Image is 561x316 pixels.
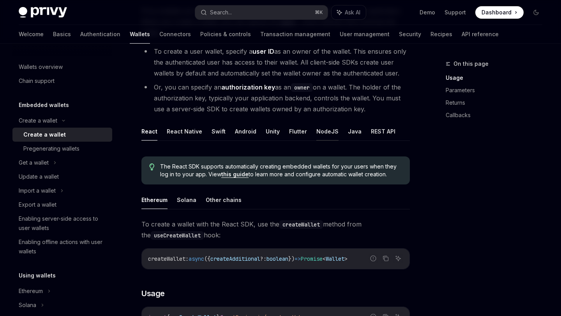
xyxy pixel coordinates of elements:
[167,122,202,140] button: React Native
[445,9,466,16] a: Support
[19,271,56,280] h5: Using wallets
[19,7,67,18] img: dark logo
[19,62,63,72] div: Wallets overview
[301,255,323,262] span: Promise
[12,74,112,88] a: Chain support
[252,47,274,55] strong: user ID
[19,286,43,296] div: Ethereum
[177,191,196,209] button: Solana
[185,255,189,262] span: :
[19,158,49,167] div: Get a wallet
[279,220,323,229] code: createWallet
[446,97,549,109] a: Returns
[200,25,251,44] a: Policies & controls
[12,60,112,74] a: Wallets overview
[19,186,56,195] div: Import a wallet
[141,288,165,299] span: Usage
[12,170,112,184] a: Update a wallet
[141,219,410,241] span: To create a wallet with the React SDK, use the method from the hook:
[344,255,348,262] span: >
[19,214,108,233] div: Enabling server-side access to user wallets
[19,237,108,256] div: Enabling offline actions with user wallets
[148,255,185,262] span: createWallet
[206,191,242,209] button: Other chains
[530,6,542,19] button: Toggle dark mode
[291,83,313,92] code: owner
[340,25,390,44] a: User management
[381,253,391,263] button: Copy the contents from the code block
[19,25,44,44] a: Welcome
[141,46,410,79] li: To create a user wallet, specify a as an owner of the wallet. This ensures only the authenticated...
[53,25,71,44] a: Basics
[316,122,339,140] button: NodeJS
[12,128,112,142] a: Create a wallet
[371,122,395,140] button: REST API
[235,122,256,140] button: Android
[141,191,168,209] button: Ethereum
[23,130,66,139] div: Create a wallet
[446,84,549,97] a: Parameters
[295,255,301,262] span: =>
[130,25,150,44] a: Wallets
[260,255,266,262] span: ?:
[12,142,112,156] a: Pregenerating wallets
[266,255,288,262] span: boolean
[446,109,549,121] a: Callbacks
[430,25,452,44] a: Recipes
[19,76,55,86] div: Chain support
[326,255,344,262] span: Wallet
[221,171,249,178] a: this guide
[420,9,435,16] a: Demo
[260,25,330,44] a: Transaction management
[399,25,421,44] a: Security
[189,255,204,262] span: async
[19,100,69,110] h5: Embedded wallets
[446,72,549,84] a: Usage
[482,9,512,16] span: Dashboard
[12,212,112,235] a: Enabling server-side access to user wallets
[12,198,112,212] a: Export a wallet
[288,255,295,262] span: })
[453,59,489,68] span: On this page
[19,172,59,181] div: Update a wallet
[289,122,307,140] button: Flutter
[332,5,366,19] button: Ask AI
[345,9,360,16] span: Ask AI
[393,253,403,263] button: Ask AI
[221,83,275,91] strong: authorization key
[210,8,232,17] div: Search...
[19,116,57,125] div: Create a wallet
[151,231,204,240] code: useCreateWallet
[12,235,112,258] a: Enabling offline actions with user wallets
[368,253,378,263] button: Report incorrect code
[323,255,326,262] span: <
[462,25,499,44] a: API reference
[159,25,191,44] a: Connectors
[348,122,362,140] button: Java
[204,255,210,262] span: ({
[23,144,79,153] div: Pregenerating wallets
[195,5,327,19] button: Search...⌘K
[149,163,155,170] svg: Tip
[266,122,280,140] button: Unity
[19,300,36,310] div: Solana
[160,163,402,178] span: The React SDK supports automatically creating embedded wallets for your users when they log in to...
[141,82,410,114] li: Or, you can specify an as an on a wallet. The holder of the authorization key, typically your app...
[141,122,157,140] button: React
[210,255,260,262] span: createAdditional
[80,25,120,44] a: Authentication
[212,122,226,140] button: Swift
[475,6,524,19] a: Dashboard
[315,9,323,16] span: ⌘ K
[19,200,56,209] div: Export a wallet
